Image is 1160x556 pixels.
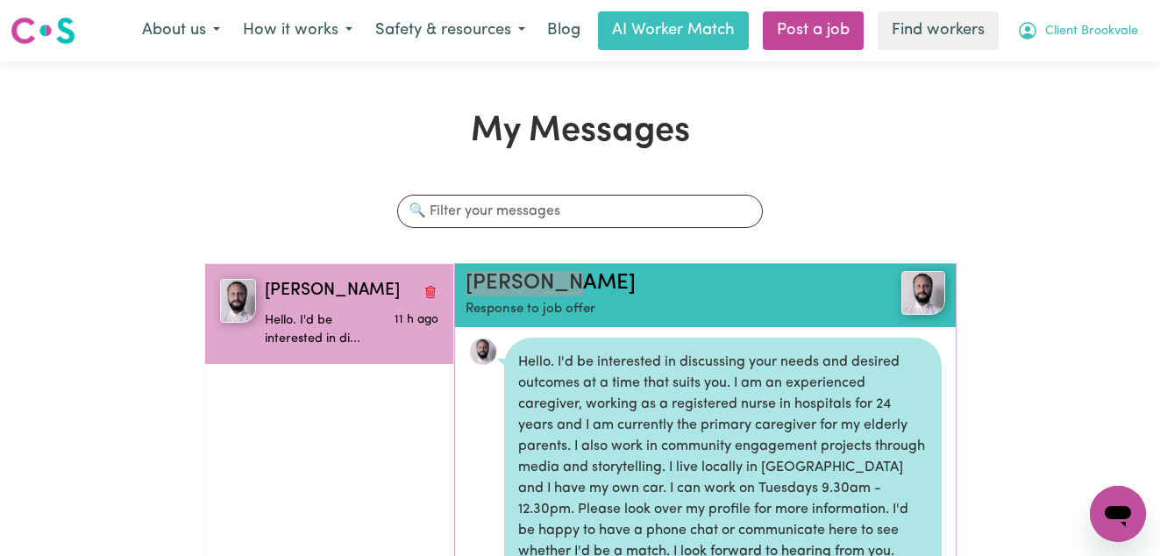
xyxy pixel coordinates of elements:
[865,271,944,315] a: Michele V
[231,12,364,49] button: How it works
[397,195,763,228] input: 🔍 Filter your messages
[265,311,381,349] p: Hello. I'd be interested in di...
[1006,12,1149,49] button: My Account
[131,12,231,49] button: About us
[598,11,749,50] a: AI Worker Match
[901,271,945,315] img: View Michele V's profile
[11,11,75,51] a: Careseekers logo
[469,338,497,366] img: 7DF1EB387970AE143DFD5D1AE1D80E41_avatar_blob
[537,11,591,50] a: Blog
[469,338,497,366] a: View Michele V's profile
[220,279,257,323] img: Michele V
[466,300,865,320] p: Response to job offer
[466,273,636,294] a: [PERSON_NAME]
[265,279,400,304] span: [PERSON_NAME]
[763,11,864,50] a: Post a job
[423,280,438,303] button: Delete conversation
[1090,486,1146,542] iframe: Button to launch messaging window
[395,314,438,325] span: Message sent on September 2, 2025
[11,15,75,46] img: Careseekers logo
[878,11,999,50] a: Find workers
[205,264,454,364] button: Michele V[PERSON_NAME]Delete conversationHello. I'd be interested in di...Message sent on Septemb...
[204,110,957,153] h1: My Messages
[364,12,537,49] button: Safety & resources
[1045,22,1138,41] span: Client Brookvale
